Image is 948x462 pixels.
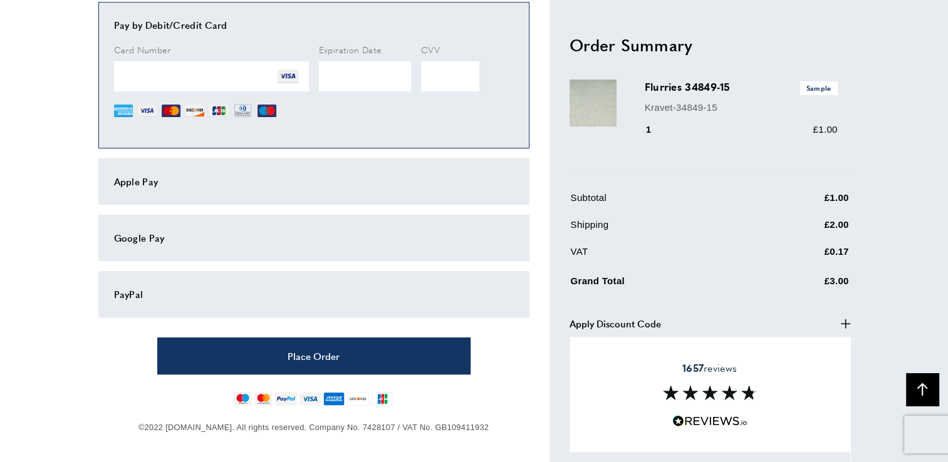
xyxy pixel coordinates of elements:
[421,61,479,91] iframe: Secure Credit Card Frame - CVV
[347,392,369,406] img: discover
[571,245,761,269] td: VAT
[682,362,737,374] span: reviews
[663,385,757,400] img: Reviews section
[682,361,704,375] strong: 1657
[114,61,309,91] iframe: Secure Credit Card Frame - Credit Card Number
[114,174,514,189] div: Apple Pay
[323,392,345,406] img: american-express
[763,272,849,299] td: £3.00
[800,82,838,95] span: Sample
[157,337,471,374] button: Place Order
[254,392,273,406] img: mastercard
[162,101,180,120] img: MC.png
[763,191,849,215] td: £1.00
[421,43,440,56] span: CVV
[234,392,252,406] img: maestro
[645,123,669,138] div: 1
[319,61,412,91] iframe: Secure Credit Card Frame - Expiration Date
[278,66,299,87] img: VI.png
[571,272,761,299] td: Grand Total
[763,245,849,269] td: £0.17
[319,43,382,56] span: Expiration Date
[138,101,157,120] img: VI.png
[275,392,297,406] img: paypal
[645,80,838,95] h3: Flurries 34849-15
[763,218,849,242] td: £2.00
[300,392,320,406] img: visa
[114,230,514,245] div: Google Pay
[813,125,837,135] span: £1.00
[570,34,850,56] h2: Order Summary
[645,100,838,115] p: Kravet-34849-15
[114,101,133,120] img: AE.png
[209,101,228,120] img: JCB.png
[258,101,276,120] img: MI.png
[570,80,617,127] img: Flurries 34849-15
[138,423,489,432] span: ©2022 [DOMAIN_NAME]. All rights reserved. Company No. 7428107 / VAT No. GB109411932
[672,415,747,427] img: Reviews.io 5 stars
[185,101,204,120] img: DI.png
[570,316,661,331] span: Apply Discount Code
[114,18,514,33] div: Pay by Debit/Credit Card
[571,191,761,215] td: Subtotal
[372,392,393,406] img: jcb
[114,43,170,56] span: Card Number
[571,218,761,242] td: Shipping
[114,287,514,302] div: PayPal
[233,101,253,120] img: DN.png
